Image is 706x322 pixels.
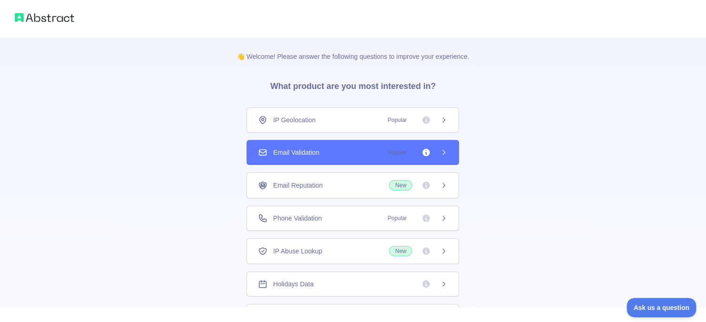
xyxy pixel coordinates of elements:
[389,180,412,190] span: New
[15,11,74,24] img: Abstract logo
[382,115,412,125] span: Popular
[389,246,412,256] span: New
[255,61,450,107] h3: What product are you most interested in?
[273,214,322,223] span: Phone Validation
[273,148,319,157] span: Email Validation
[382,214,412,223] span: Popular
[273,279,313,289] span: Holidays Data
[222,37,484,61] p: 👋 Welcome! Please answer the following questions to improve your experience.
[382,148,412,157] span: Popular
[273,115,316,125] span: IP Geolocation
[273,181,323,190] span: Email Reputation
[273,246,322,256] span: IP Abuse Lookup
[627,298,697,317] iframe: Toggle Customer Support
